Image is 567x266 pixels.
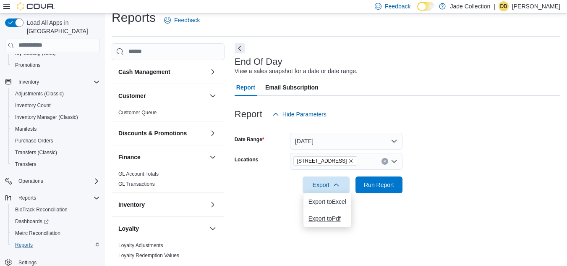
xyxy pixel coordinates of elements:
[499,1,509,11] div: Destinee Borton
[290,133,402,150] button: [DATE]
[12,89,67,99] a: Adjustments (Classic)
[2,192,103,204] button: Reports
[494,1,495,11] p: |
[15,137,53,144] span: Purchase Orders
[235,67,358,76] div: View a sales snapshot for a date or date range.
[112,108,225,121] div: Customer
[303,210,351,227] button: Export toPdf
[12,60,44,70] a: Promotions
[8,88,103,100] button: Adjustments (Classic)
[450,1,490,11] p: Jade Collection
[118,171,159,177] a: GL Account Totals
[235,156,259,163] label: Locations
[118,224,206,233] button: Loyalty
[8,59,103,71] button: Promotions
[235,136,264,143] label: Date Range
[15,206,68,213] span: BioTrack Reconciliation
[12,48,59,58] a: My Catalog (Beta)
[15,193,100,203] span: Reports
[500,1,507,11] span: DB
[364,181,394,189] span: Run Report
[118,200,145,209] h3: Inventory
[381,158,388,165] button: Clear input
[18,178,43,184] span: Operations
[8,216,103,227] a: Dashboards
[12,89,100,99] span: Adjustments (Classic)
[355,176,402,193] button: Run Report
[15,149,57,156] span: Transfers (Classic)
[208,152,218,162] button: Finance
[8,111,103,123] button: Inventory Manager (Classic)
[118,224,139,233] h3: Loyalty
[8,239,103,251] button: Reports
[2,76,103,88] button: Inventory
[12,216,52,226] a: Dashboards
[118,253,179,258] a: Loyalty Redemption Values
[208,91,218,101] button: Customer
[8,123,103,135] button: Manifests
[12,48,100,58] span: My Catalog (Beta)
[12,240,36,250] a: Reports
[15,218,49,225] span: Dashboards
[24,18,100,35] span: Load All Apps in [GEOGRAPHIC_DATA]
[208,224,218,234] button: Loyalty
[12,240,100,250] span: Reports
[12,147,60,158] a: Transfers (Classic)
[15,102,51,109] span: Inventory Count
[8,47,103,59] button: My Catalog (Beta)
[8,135,103,147] button: Purchase Orders
[385,2,410,11] span: Feedback
[391,158,397,165] button: Open list of options
[12,136,57,146] a: Purchase Orders
[12,136,100,146] span: Purchase Orders
[118,129,187,137] h3: Discounts & Promotions
[15,114,78,121] span: Inventory Manager (Classic)
[118,129,206,137] button: Discounts & Promotions
[15,62,41,68] span: Promotions
[118,68,206,76] button: Cash Management
[417,2,435,11] input: Dark Mode
[308,176,345,193] span: Export
[235,109,262,119] h3: Report
[118,252,179,259] span: Loyalty Redemption Values
[15,77,42,87] button: Inventory
[12,205,100,215] span: BioTrack Reconciliation
[12,205,71,215] a: BioTrack Reconciliation
[269,106,330,123] button: Hide Parameters
[8,100,103,111] button: Inventory Count
[12,112,81,122] a: Inventory Manager (Classic)
[12,100,100,111] span: Inventory Count
[118,181,155,187] a: GL Transactions
[15,90,64,97] span: Adjustments (Classic)
[118,92,206,100] button: Customer
[118,153,206,161] button: Finance
[118,242,163,248] a: Loyalty Adjustments
[293,156,358,166] span: 1098 East Main St.
[15,161,36,168] span: Transfers
[308,215,346,222] span: Export to Pdf
[15,126,37,132] span: Manifests
[118,153,141,161] h3: Finance
[118,68,170,76] h3: Cash Management
[308,198,346,205] span: Export to Excel
[12,100,54,111] a: Inventory Count
[12,124,40,134] a: Manifests
[208,200,218,210] button: Inventory
[118,109,157,116] span: Customer Queue
[8,204,103,216] button: BioTrack Reconciliation
[297,157,347,165] span: [STREET_ADDRESS]
[303,193,351,210] button: Export toExcel
[12,147,100,158] span: Transfers (Classic)
[235,43,245,53] button: Next
[282,110,327,119] span: Hide Parameters
[15,77,100,87] span: Inventory
[118,242,163,249] span: Loyalty Adjustments
[112,9,156,26] h1: Reports
[12,60,100,70] span: Promotions
[8,147,103,158] button: Transfers (Classic)
[265,79,319,96] span: Email Subscription
[12,216,100,226] span: Dashboards
[118,171,159,177] span: GL Account Totals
